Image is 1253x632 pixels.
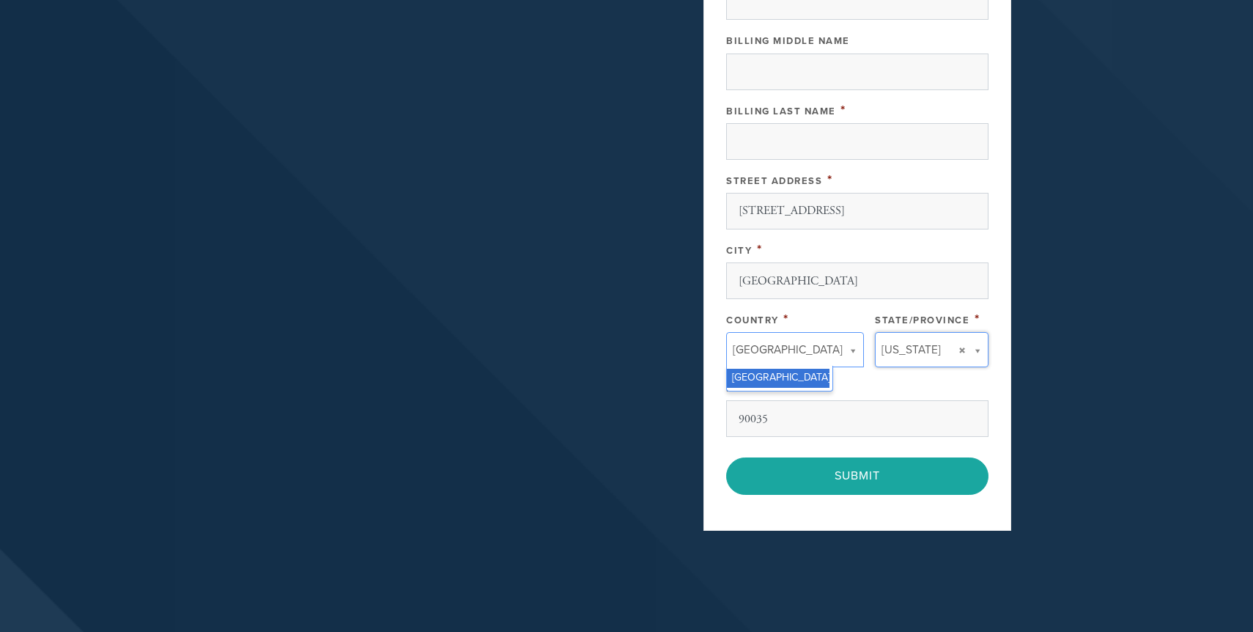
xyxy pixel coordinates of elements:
span: [GEOGRAPHIC_DATA] [733,340,843,359]
span: This field is required. [783,311,789,327]
a: [US_STATE] [875,332,988,367]
label: Country [726,315,779,326]
label: Billing Middle Name [726,35,850,47]
a: [GEOGRAPHIC_DATA] [726,332,864,367]
input: Submit [726,458,988,494]
span: This field is required. [975,311,980,327]
span: This field is required. [827,172,833,188]
div: [GEOGRAPHIC_DATA] [727,369,829,388]
label: Street Address [726,175,822,187]
span: This field is required. [840,102,846,118]
span: This field is required. [757,241,763,257]
label: State/Province [875,315,969,326]
label: City [726,245,752,257]
span: [US_STATE] [881,340,941,359]
label: Billing Last Name [726,106,836,117]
